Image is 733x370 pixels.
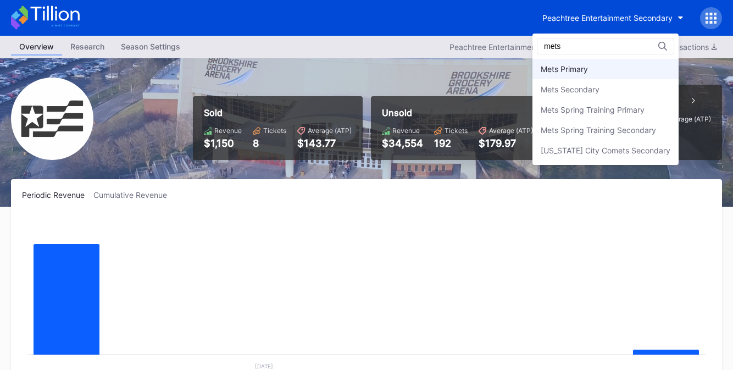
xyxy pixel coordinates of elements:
[544,42,640,51] input: Search
[541,85,599,94] div: Mets Secondary
[541,125,656,135] div: Mets Spring Training Secondary
[541,146,670,155] div: [US_STATE] City Comets Secondary
[541,105,645,114] div: Mets Spring Training Primary
[541,64,588,74] div: Mets Primary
